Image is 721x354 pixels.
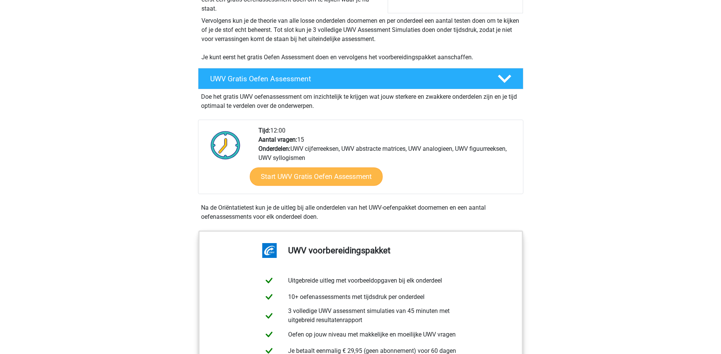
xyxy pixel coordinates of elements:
h4: UWV Gratis Oefen Assessment [210,74,485,83]
div: 12:00 15 UWV cijferreeksen, UWV abstracte matrices, UWV analogieen, UWV figuurreeksen, UWV syllog... [253,126,523,194]
a: UWV Gratis Oefen Assessment [195,68,526,89]
img: Klok [206,126,245,164]
div: Na de Oriëntatietest kun je de uitleg bij alle onderdelen van het UWV-oefenpakket doornemen en ee... [198,203,523,221]
div: Doe het gratis UWV oefenassessment om inzichtelijk te krijgen wat jouw sterkere en zwakkere onder... [198,89,523,111]
b: Aantal vragen: [258,136,297,143]
b: Tijd: [258,127,270,134]
a: Start UWV Gratis Oefen Assessment [250,168,383,186]
div: Vervolgens kun je de theorie van alle losse onderdelen doornemen en per onderdeel een aantal test... [198,16,523,62]
b: Onderdelen: [258,145,290,152]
